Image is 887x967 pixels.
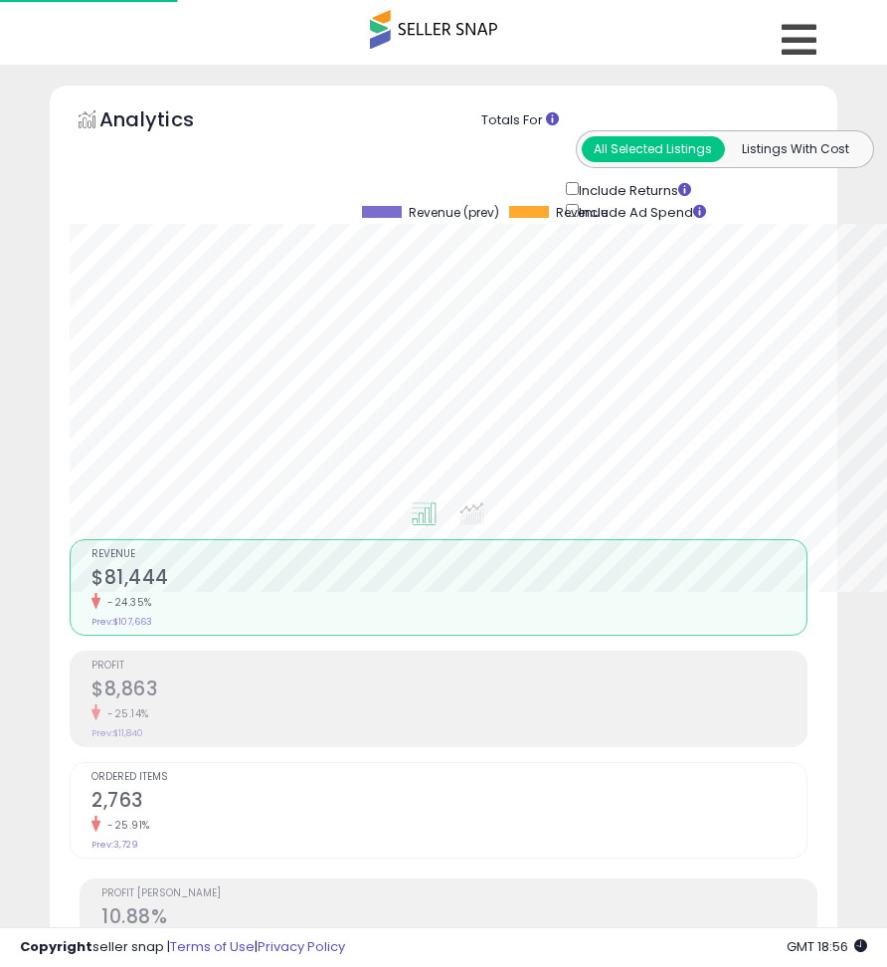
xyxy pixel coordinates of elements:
h2: $81,444 [91,566,806,593]
small: -25.91% [100,818,150,833]
small: Prev: $11,840 [91,727,143,739]
a: Privacy Policy [258,937,345,956]
div: seller snap | | [20,938,345,957]
strong: Copyright [20,937,92,956]
h2: $8,863 [91,677,806,704]
h2: 10.88% [101,905,816,932]
span: Revenue [91,549,806,560]
a: Terms of Use [170,937,255,956]
span: 2025-08-13 18:56 GMT [787,937,867,956]
small: Prev: 3,729 [91,839,138,851]
span: Revenue [556,206,608,220]
small: -25.14% [100,706,149,721]
small: Prev: $107,663 [91,616,152,628]
h5: Analytics [99,105,233,138]
span: Profit [PERSON_NAME] [101,888,816,899]
span: Profit [91,661,806,672]
span: Revenue (prev) [409,206,499,220]
span: Ordered Items [91,772,806,783]
small: -24.35% [100,595,152,610]
h2: 2,763 [91,789,806,816]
